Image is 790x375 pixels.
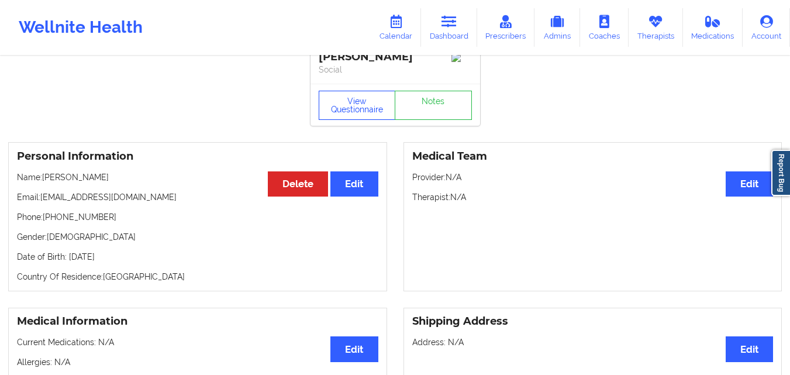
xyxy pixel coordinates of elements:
p: Social [319,64,472,75]
a: Admins [534,8,580,47]
a: Calendar [371,8,421,47]
p: Gender: [DEMOGRAPHIC_DATA] [17,231,378,243]
a: Notes [395,91,472,120]
a: Prescribers [477,8,535,47]
p: Email: [EMAIL_ADDRESS][DOMAIN_NAME] [17,191,378,203]
a: Report Bug [771,150,790,196]
p: Current Medications: N/A [17,336,378,348]
h3: Medical Team [412,150,774,163]
p: Allergies: N/A [17,356,378,368]
h3: Shipping Address [412,315,774,328]
p: Phone: [PHONE_NUMBER] [17,211,378,223]
button: Edit [726,171,773,197]
div: [PERSON_NAME] [319,50,472,64]
button: Edit [330,171,378,197]
a: Medications [683,8,743,47]
button: Edit [726,336,773,362]
p: Name: [PERSON_NAME] [17,171,378,183]
button: View Questionnaire [319,91,396,120]
a: Dashboard [421,8,477,47]
a: Coaches [580,8,629,47]
h3: Medical Information [17,315,378,328]
p: Date of Birth: [DATE] [17,251,378,263]
a: Therapists [629,8,683,47]
button: Delete [268,171,328,197]
img: Image%2Fplaceholer-image.png [451,53,472,62]
p: Provider: N/A [412,171,774,183]
a: Account [743,8,790,47]
h3: Personal Information [17,150,378,163]
p: Country Of Residence: [GEOGRAPHIC_DATA] [17,271,378,283]
p: Therapist: N/A [412,191,774,203]
p: Address: N/A [412,336,774,348]
button: Edit [330,336,378,362]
